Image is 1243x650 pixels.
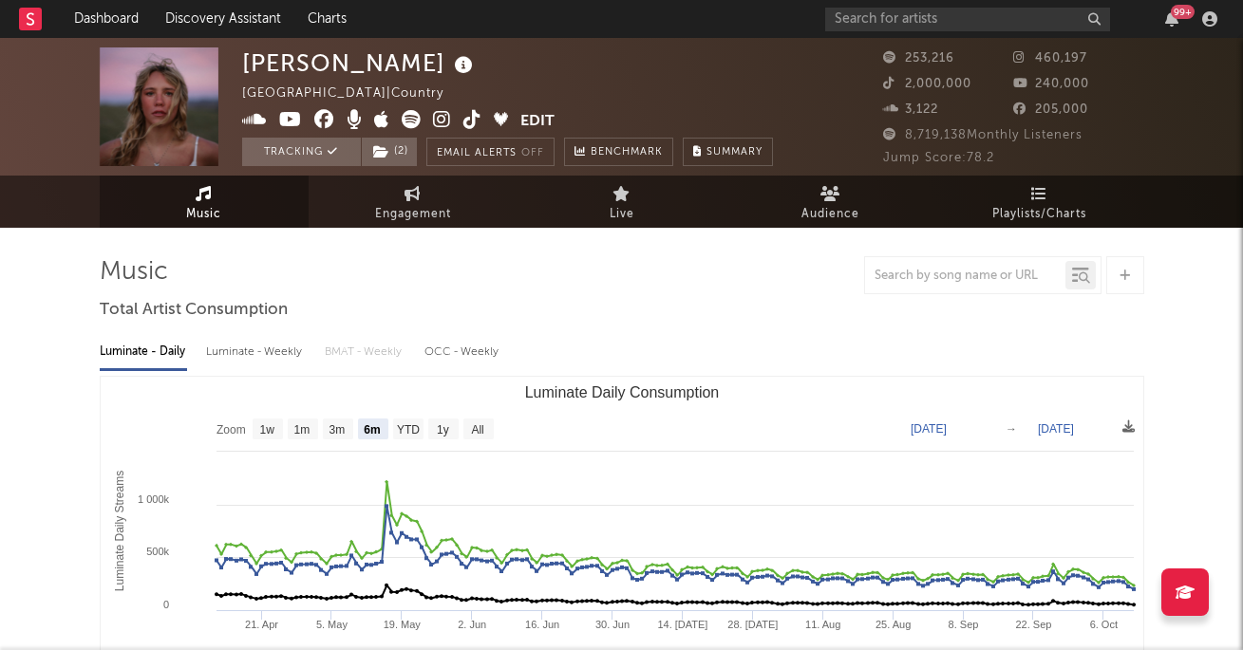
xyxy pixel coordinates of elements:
[883,103,938,116] span: 3,122
[525,619,559,630] text: 16. Jun
[293,423,310,436] text: 1m
[315,619,348,630] text: 5. May
[825,8,1110,31] input: Search for artists
[521,148,544,158] em: Off
[471,423,483,436] text: All
[396,423,419,436] text: YTD
[657,619,707,630] text: 14. [DATE]
[100,336,187,368] div: Luminate - Daily
[1171,5,1195,19] div: 99 +
[875,619,910,630] text: 25. Aug
[245,619,278,630] text: 21. Apr
[361,138,418,166] span: ( 2 )
[1013,52,1087,65] span: 460,197
[362,138,417,166] button: (2)
[1013,103,1088,116] span: 205,000
[1089,619,1117,630] text: 6. Oct
[911,422,947,436] text: [DATE]
[146,546,169,557] text: 500k
[564,138,673,166] a: Benchmark
[100,299,288,322] span: Total Artist Consumption
[375,203,451,226] span: Engagement
[726,176,935,228] a: Audience
[518,176,726,228] a: Live
[524,384,719,400] text: Luminate Daily Consumption
[242,83,465,105] div: [GEOGRAPHIC_DATA] | Country
[1165,11,1178,27] button: 99+
[437,423,449,436] text: 1y
[383,619,421,630] text: 19. May
[242,138,361,166] button: Tracking
[217,423,246,436] text: Zoom
[591,141,663,164] span: Benchmark
[137,493,169,505] text: 1 000k
[948,619,978,630] text: 8. Sep
[992,203,1086,226] span: Playlists/Charts
[309,176,518,228] a: Engagement
[186,203,221,226] span: Music
[1006,422,1017,436] text: →
[259,423,274,436] text: 1w
[1015,619,1051,630] text: 22. Sep
[883,152,994,164] span: Jump Score: 78.2
[364,423,380,436] text: 6m
[683,138,773,166] button: Summary
[206,336,306,368] div: Luminate - Weekly
[113,471,126,591] text: Luminate Daily Streams
[883,78,971,90] span: 2,000,000
[727,619,778,630] text: 28. [DATE]
[594,619,629,630] text: 30. Jun
[883,129,1083,141] span: 8,719,138 Monthly Listeners
[458,619,486,630] text: 2. Jun
[329,423,345,436] text: 3m
[706,147,763,158] span: Summary
[100,176,309,228] a: Music
[801,203,859,226] span: Audience
[935,176,1144,228] a: Playlists/Charts
[1038,422,1074,436] text: [DATE]
[883,52,954,65] span: 253,216
[520,110,555,134] button: Edit
[424,336,500,368] div: OCC - Weekly
[162,599,168,610] text: 0
[426,138,555,166] button: Email AlertsOff
[242,47,478,79] div: [PERSON_NAME]
[610,203,634,226] span: Live
[805,619,840,630] text: 11. Aug
[1013,78,1089,90] span: 240,000
[865,269,1065,284] input: Search by song name or URL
